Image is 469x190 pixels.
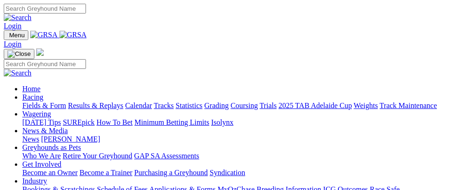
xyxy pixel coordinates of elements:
input: Search [4,59,86,69]
img: GRSA [30,31,58,39]
a: Login [4,40,21,48]
a: Get Involved [22,160,61,168]
a: Login [4,22,21,30]
a: Wagering [22,110,51,118]
a: Isolynx [211,118,233,126]
button: Toggle navigation [4,30,28,40]
span: Menu [9,32,25,39]
img: Close [7,50,31,58]
a: Who We Are [22,152,61,160]
a: Results & Replays [68,102,123,109]
a: Syndication [210,169,245,176]
a: Retire Your Greyhound [63,152,132,160]
input: Search [4,4,86,14]
img: Search [4,69,32,77]
img: Search [4,14,32,22]
a: GAP SA Assessments [134,152,199,160]
img: GRSA [59,31,87,39]
div: Get Involved [22,169,465,177]
a: News & Media [22,127,68,135]
a: Calendar [125,102,152,109]
a: SUREpick [63,118,94,126]
div: Wagering [22,118,465,127]
button: Toggle navigation [4,49,34,59]
a: Coursing [231,102,258,109]
a: Become a Trainer [79,169,132,176]
a: Greyhounds as Pets [22,143,81,151]
div: Greyhounds as Pets [22,152,465,160]
a: 2025 TAB Adelaide Cup [278,102,352,109]
a: Become an Owner [22,169,78,176]
a: How To Bet [97,118,133,126]
a: Track Maintenance [380,102,437,109]
a: Industry [22,177,47,185]
a: Trials [259,102,277,109]
a: [DATE] Tips [22,118,61,126]
img: logo-grsa-white.png [36,48,44,56]
div: Racing [22,102,465,110]
a: Grading [205,102,229,109]
a: Home [22,85,40,93]
a: Racing [22,93,43,101]
a: Statistics [176,102,203,109]
a: Purchasing a Greyhound [134,169,208,176]
a: News [22,135,39,143]
a: Weights [354,102,378,109]
a: Minimum Betting Limits [134,118,209,126]
a: Tracks [154,102,174,109]
div: News & Media [22,135,465,143]
a: Fields & Form [22,102,66,109]
a: [PERSON_NAME] [41,135,100,143]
